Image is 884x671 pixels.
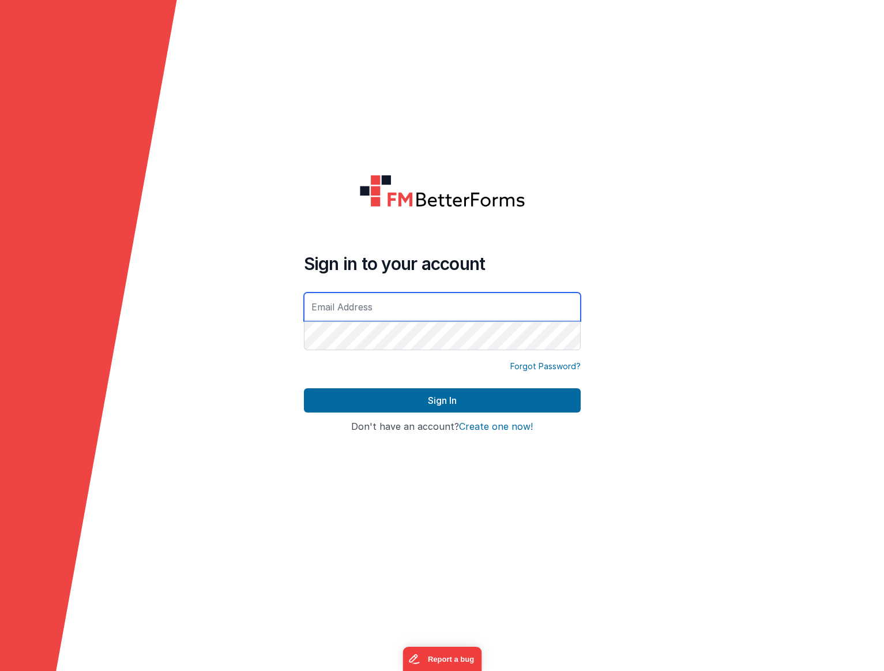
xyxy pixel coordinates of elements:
[304,422,581,432] h4: Don't have an account?
[459,422,533,432] button: Create one now!
[402,647,482,671] iframe: Marker.io feedback button
[304,253,581,274] h4: Sign in to your account
[510,361,581,372] a: Forgot Password?
[304,388,581,413] button: Sign In
[304,293,581,321] input: Email Address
